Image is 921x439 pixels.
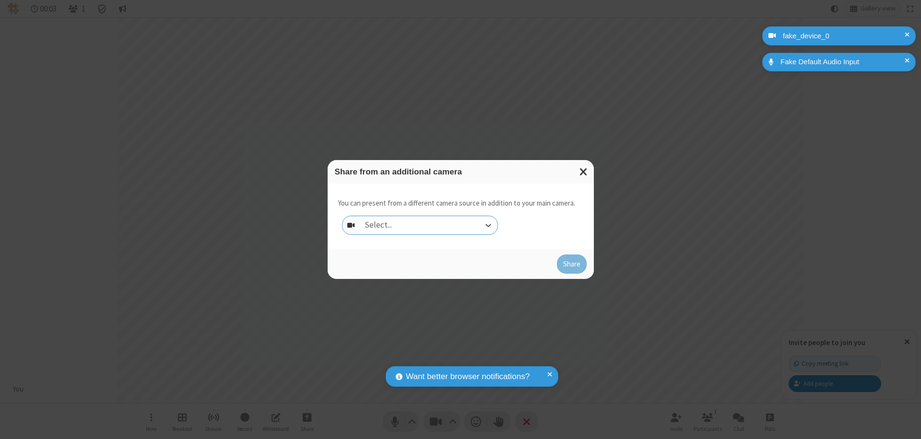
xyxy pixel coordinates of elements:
[574,160,594,184] button: Close modal
[779,31,909,42] div: fake_device_0
[338,198,575,209] p: You can present from a different camera source in addition to your main camera.
[557,254,587,274] button: Share
[406,370,530,383] span: Want better browser notifications?
[335,167,587,176] h3: Share from an additional camera
[777,57,909,68] div: Fake Default Audio Input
